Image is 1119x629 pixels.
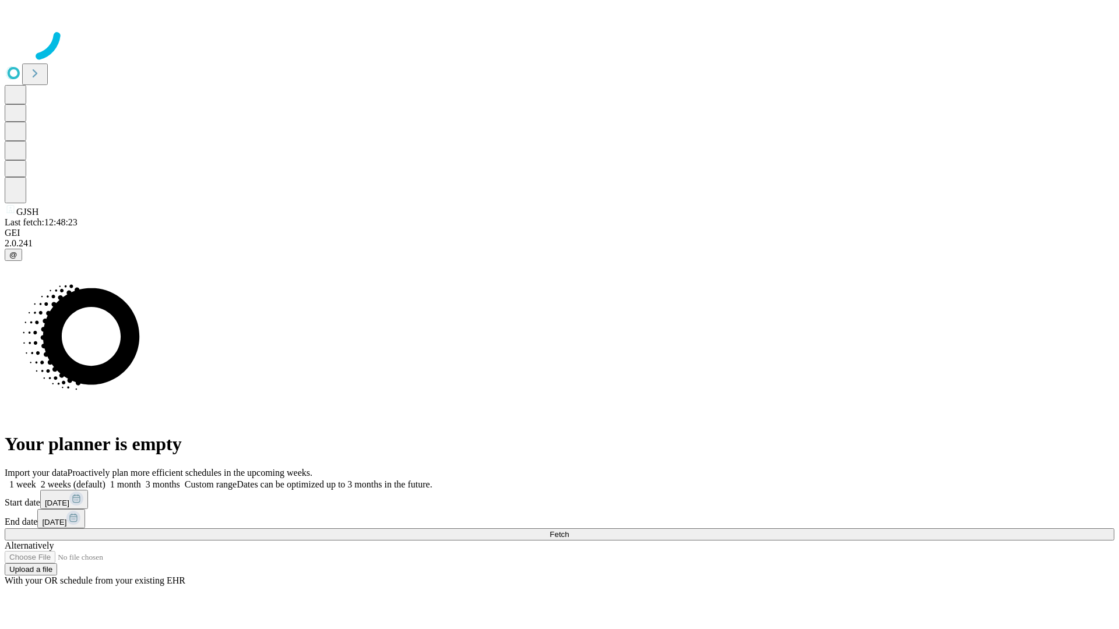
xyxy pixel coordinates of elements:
[5,528,1114,540] button: Fetch
[146,479,180,489] span: 3 months
[9,479,36,489] span: 1 week
[5,228,1114,238] div: GEI
[5,490,1114,509] div: Start date
[237,479,432,489] span: Dates can be optimized up to 3 months in the future.
[40,490,88,509] button: [DATE]
[5,540,54,550] span: Alternatively
[16,207,38,217] span: GJSH
[41,479,105,489] span: 2 weeks (default)
[5,249,22,261] button: @
[5,563,57,575] button: Upload a file
[5,509,1114,528] div: End date
[37,509,85,528] button: [DATE]
[185,479,237,489] span: Custom range
[550,530,569,539] span: Fetch
[5,575,185,585] span: With your OR schedule from your existing EHR
[5,217,78,227] span: Last fetch: 12:48:23
[42,518,66,526] span: [DATE]
[5,433,1114,455] h1: Your planner is empty
[5,468,68,478] span: Import your data
[110,479,141,489] span: 1 month
[68,468,312,478] span: Proactively plan more efficient schedules in the upcoming weeks.
[9,250,17,259] span: @
[5,238,1114,249] div: 2.0.241
[45,499,69,507] span: [DATE]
